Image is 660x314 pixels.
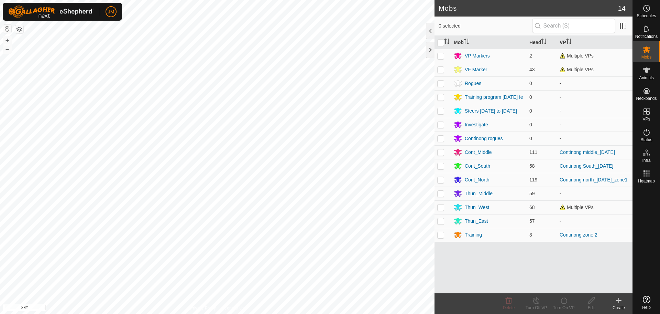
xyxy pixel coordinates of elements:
th: Mob [451,36,527,49]
button: Reset Map [3,25,11,33]
td: - [557,76,632,90]
span: Multiple VPs [560,205,594,210]
span: 0 [529,122,532,127]
div: Investigate [465,121,488,128]
span: Schedules [637,14,656,18]
span: Status [640,138,652,142]
div: VP Markers [465,52,490,60]
input: Search (S) [532,19,615,33]
div: Thun_East [465,218,488,225]
td: - [557,104,632,118]
span: Mobs [641,55,651,59]
span: 68 [529,205,535,210]
p-sorticon: Activate to sort [541,40,547,45]
span: 43 [529,67,535,72]
span: 0 [529,81,532,86]
a: Help [633,293,660,312]
a: Continong zone 2 [560,232,597,238]
td: - [557,187,632,200]
span: 0 [529,136,532,141]
span: 3 [529,232,532,238]
th: VP [557,36,632,49]
div: Cont_South [465,163,490,170]
button: – [3,45,11,53]
div: Create [605,305,632,311]
div: Cont_Middle [465,149,492,156]
span: 58 [529,163,535,169]
div: Training [465,231,482,239]
a: Continong South_[DATE] [560,163,613,169]
span: Heatmap [638,179,655,183]
span: VPs [642,117,650,121]
span: 0 selected [439,22,532,30]
span: Multiple VPs [560,53,594,59]
span: 0 [529,108,532,114]
span: Animals [639,76,654,80]
div: Thun_Middle [465,190,493,197]
td: - [557,118,632,132]
div: Edit [577,305,605,311]
td: - [557,214,632,228]
div: Cont_North [465,176,489,184]
span: 0 [529,94,532,100]
span: Notifications [635,34,658,39]
p-sorticon: Activate to sort [566,40,572,45]
span: Infra [642,158,650,163]
div: Thun_West [465,204,489,211]
a: Continong middle_[DATE] [560,149,615,155]
span: Multiple VPs [560,67,594,72]
span: 14 [618,3,626,13]
span: Delete [503,305,515,310]
p-sorticon: Activate to sort [464,40,469,45]
td: - [557,90,632,104]
div: Turn On VP [550,305,577,311]
div: Rogues [465,80,481,87]
span: JM [108,8,114,15]
div: Turn Off VP [522,305,550,311]
span: Help [642,305,651,310]
h2: Mobs [439,4,618,12]
span: Neckbands [636,96,657,101]
button: Map Layers [15,25,23,33]
img: Gallagher Logo [8,6,94,18]
div: Continong rogues [465,135,503,142]
p-sorticon: Activate to sort [444,40,450,45]
span: 2 [529,53,532,59]
span: 119 [529,177,537,182]
a: Continong north_[DATE]_zone1 [560,177,627,182]
div: Training program [DATE] fe [465,94,523,101]
th: Head [527,36,557,49]
span: 57 [529,218,535,224]
a: Contact Us [224,305,244,311]
td: - [557,132,632,145]
span: 59 [529,191,535,196]
div: VF Marker [465,66,487,73]
a: Privacy Policy [190,305,216,311]
span: 111 [529,149,537,155]
button: + [3,36,11,44]
div: Steers [DATE] to [DATE] [465,107,517,115]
